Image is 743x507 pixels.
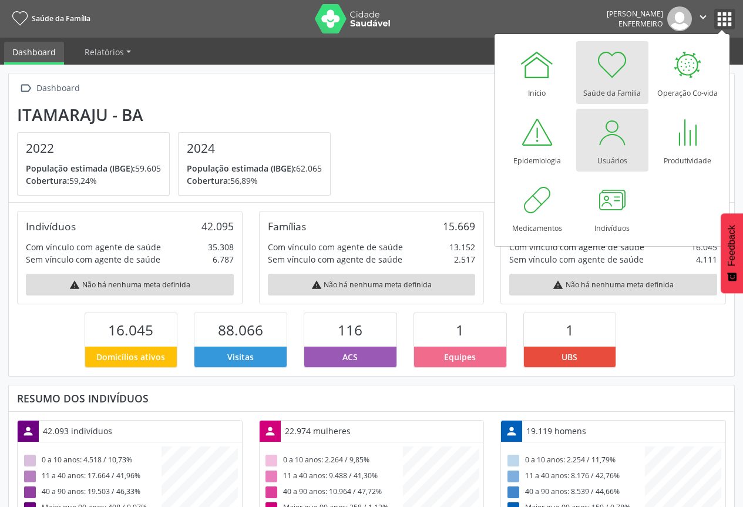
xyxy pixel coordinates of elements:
[505,425,518,438] i: person
[187,163,296,174] span: População estimada (IBGE):
[22,469,162,485] div: 11 a 40 anos: 17.664 / 41,96%
[26,174,161,187] p: 59,24%
[691,241,717,253] div: 16.045
[17,105,339,125] div: Itamaraju - BA
[17,80,34,97] i: 
[22,453,162,469] div: 0 a 10 anos: 4.518 / 10,73%
[4,42,64,65] a: Dashboard
[17,392,726,405] div: Resumo dos indivíduos
[509,274,717,296] div: Não há nenhuma meta definida
[522,421,590,441] div: 19.119 homens
[509,241,644,253] div: Com vínculo com agente de saúde
[213,253,234,266] div: 6.787
[26,175,69,186] span: Cobertura:
[505,485,645,501] div: 40 a 90 anos: 8.539 / 44,66%
[697,11,710,23] i: 
[26,253,160,266] div: Sem vínculo com agente de saúde
[268,220,306,233] div: Famílias
[227,351,254,363] span: Visitas
[39,421,116,441] div: 42.093 indivíduos
[281,421,355,441] div: 22.974 mulheres
[108,320,153,340] span: 16.045
[456,320,464,340] span: 1
[566,320,574,340] span: 1
[208,241,234,253] div: 35.308
[22,485,162,501] div: 40 a 90 anos: 19.503 / 46,33%
[454,253,475,266] div: 2.517
[85,46,124,58] span: Relatórios
[96,351,165,363] span: Domicílios ativos
[444,351,476,363] span: Equipes
[187,174,322,187] p: 56,89%
[22,425,35,438] i: person
[443,220,475,233] div: 15.669
[26,274,234,296] div: Não há nenhuma meta definida
[218,320,263,340] span: 88.066
[692,6,714,31] button: 
[721,213,743,293] button: Feedback - Mostrar pesquisa
[449,241,475,253] div: 13.152
[26,220,76,233] div: Indivíduos
[264,453,404,469] div: 0 a 10 anos: 2.264 / 9,85%
[76,42,139,62] a: Relatórios
[17,80,82,97] a:  Dashboard
[501,176,573,239] a: Medicamentos
[264,425,277,438] i: person
[311,280,322,290] i: warning
[553,280,563,290] i: warning
[618,19,663,29] span: Enfermeiro
[8,9,90,28] a: Saúde da Família
[34,80,82,97] div: Dashboard
[576,176,648,239] a: Indivíduos
[201,220,234,233] div: 42.095
[562,351,577,363] span: UBS
[651,109,724,172] a: Produtividade
[651,41,724,104] a: Operação Co-vida
[32,14,90,23] span: Saúde da Família
[501,41,573,104] a: Início
[576,41,648,104] a: Saúde da Família
[342,351,358,363] span: ACS
[505,453,645,469] div: 0 a 10 anos: 2.254 / 11,79%
[505,469,645,485] div: 11 a 40 anos: 8.176 / 42,76%
[264,469,404,485] div: 11 a 40 anos: 9.488 / 41,30%
[714,9,735,29] button: apps
[727,225,737,266] span: Feedback
[26,163,135,174] span: População estimada (IBGE):
[26,241,161,253] div: Com vínculo com agente de saúde
[187,162,322,174] p: 62.065
[607,9,663,19] div: [PERSON_NAME]
[264,485,404,501] div: 40 a 90 anos: 10.964 / 47,72%
[268,241,403,253] div: Com vínculo com agente de saúde
[696,253,717,266] div: 4.111
[187,141,322,156] h4: 2024
[26,141,161,156] h4: 2022
[268,274,476,296] div: Não há nenhuma meta definida
[268,253,402,266] div: Sem vínculo com agente de saúde
[576,109,648,172] a: Usuários
[187,175,230,186] span: Cobertura:
[69,280,80,290] i: warning
[509,253,644,266] div: Sem vínculo com agente de saúde
[338,320,362,340] span: 116
[26,162,161,174] p: 59.605
[501,109,573,172] a: Epidemiologia
[667,6,692,31] img: img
